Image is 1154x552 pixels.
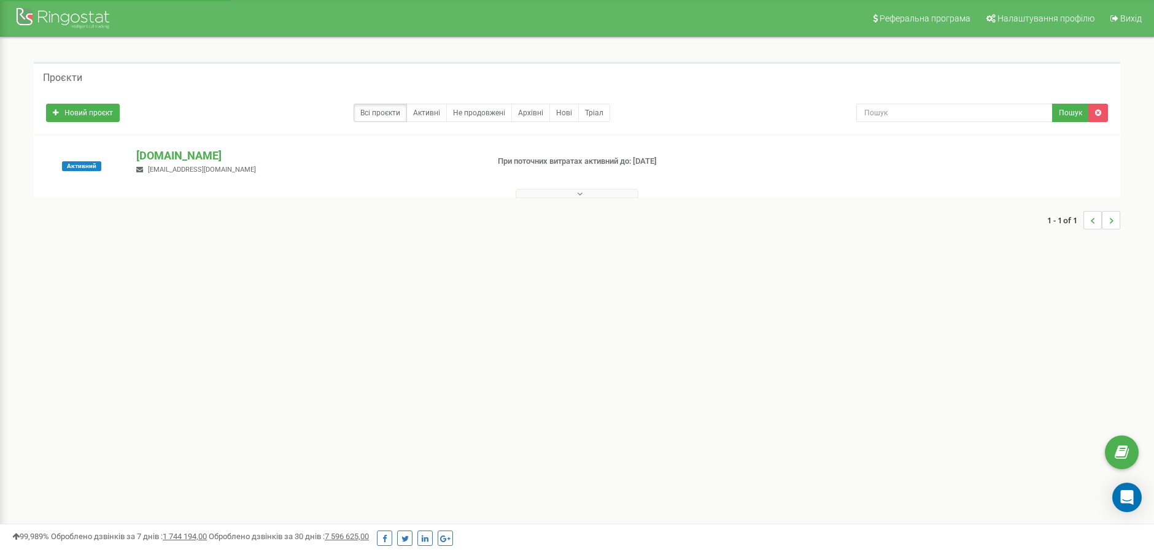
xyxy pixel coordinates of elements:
[511,104,550,122] a: Архівні
[856,104,1053,122] input: Пошук
[51,532,207,541] span: Оброблено дзвінків за 7 днів :
[1047,211,1083,229] span: 1 - 1 of 1
[209,532,369,541] span: Оброблено дзвінків за 30 днів :
[354,104,407,122] a: Всі проєкти
[43,72,82,83] h5: Проєкти
[578,104,610,122] a: Тріал
[880,13,970,23] span: Реферальна програма
[62,161,101,171] span: Активний
[549,104,579,122] a: Нові
[325,532,369,541] u: 7 596 625,00
[406,104,447,122] a: Активні
[163,532,207,541] u: 1 744 194,00
[136,148,478,164] p: [DOMAIN_NAME]
[997,13,1094,23] span: Налаштування профілю
[12,532,49,541] span: 99,989%
[1112,483,1142,512] div: Open Intercom Messenger
[498,156,749,167] p: При поточних витратах активний до: [DATE]
[148,166,256,174] span: [EMAIL_ADDRESS][DOMAIN_NAME]
[1120,13,1142,23] span: Вихід
[446,104,512,122] a: Не продовжені
[46,104,120,122] a: Новий проєкт
[1047,199,1120,242] nav: ...
[1052,104,1089,122] button: Пошук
